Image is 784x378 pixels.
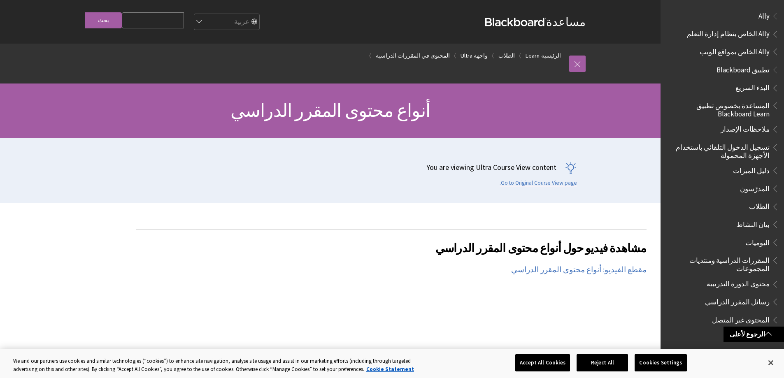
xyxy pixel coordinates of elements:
[461,51,488,61] a: واجهة Ultra
[724,327,784,342] a: الرجوع لأعلى
[712,313,770,324] span: المحتوى غير المتصل
[526,51,540,61] a: Learn
[500,179,577,187] a: Go to Original Course View page.
[498,51,515,61] a: الطلاب
[721,122,770,133] span: ملاحظات الإصدار
[733,164,770,175] span: دليل الميزات
[705,295,770,306] span: رسائل المقرر الدراسي
[744,331,770,342] span: الإعلانات
[230,99,430,122] span: أنواع محتوى المقرر الدراسي
[136,229,647,257] h2: مشاهدة فيديو حول أنواع محتوى المقرر الدراسي
[85,12,122,28] input: بحث
[717,63,770,74] span: تطبيق Blackboard
[687,27,770,38] span: Ally الخاص بنظام إدارة التعلم
[511,265,647,275] a: مقطع الفيديو: أنواع محتوى المقرر الدراسي
[735,81,770,92] span: البدء السريع
[13,357,431,373] div: We and our partners use cookies and similar technologies (“cookies”) to enhance site navigation, ...
[376,51,450,61] a: المحتوى في المقررات الدراسية
[67,162,577,172] p: You are viewing Ultra Course View content
[707,277,770,288] span: محتوى الدورة التدريبية
[740,182,770,193] span: المدرّسون
[193,14,259,30] select: Site Language Selector
[670,140,770,160] span: تسجيل الدخول التلقائي باستخدام الأجهزة المحمولة
[736,218,770,229] span: بيان النشاط
[665,9,779,59] nav: Book outline for Anthology Ally Help
[577,354,628,371] button: Reject All
[670,253,770,273] span: المقررات الدراسية ومنتديات المجموعات
[700,45,770,56] span: Ally الخاص بمواقع الويب
[762,354,780,372] button: Close
[670,99,770,118] span: المساعدة بخصوص تطبيق Blackboard Learn
[485,14,586,29] a: مساعدةBlackboard
[366,366,414,373] a: More information about your privacy, opens in a new tab
[541,51,561,61] a: الرئيسية
[749,200,770,211] span: الطلاب
[758,9,770,20] span: Ally
[745,236,770,247] span: اليوميات
[515,354,570,371] button: Accept All Cookies
[635,354,686,371] button: Cookies Settings
[485,18,546,26] strong: Blackboard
